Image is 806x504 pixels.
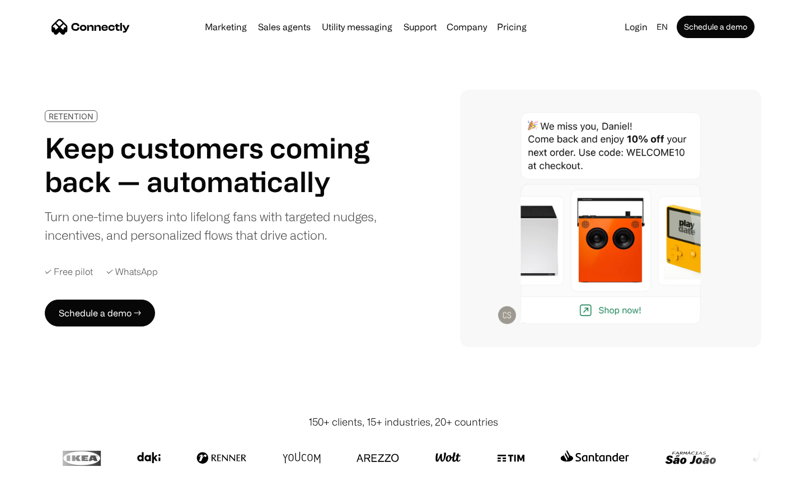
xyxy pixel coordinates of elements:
[106,267,158,277] div: ✓ WhatsApp
[45,207,385,244] div: Turn one-time buyers into lifelong fans with targeted nudges, incentives, and personalized flows ...
[49,112,93,120] div: RETENTION
[45,131,385,198] h1: Keep customers coming back — automatically
[45,267,93,277] div: ✓ Free pilot
[254,22,315,31] a: Sales agents
[45,300,155,326] a: Schedule a demo →
[200,22,251,31] a: Marketing
[308,414,498,430] div: 150+ clients, 15+ industries, 20+ countries
[22,484,67,500] ul: Language list
[493,22,531,31] a: Pricing
[447,19,487,35] div: Company
[657,19,668,35] div: en
[677,16,755,38] a: Schedule a demo
[620,19,652,35] a: Login
[11,483,67,500] aside: Language selected: English
[317,22,397,31] a: Utility messaging
[399,22,441,31] a: Support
